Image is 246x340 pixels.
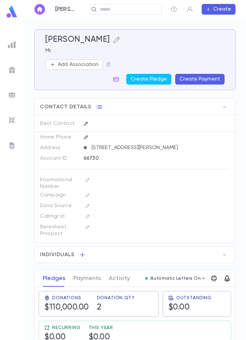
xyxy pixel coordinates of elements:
h5: [PERSON_NAME] [45,35,110,45]
h5: $110,000.00 [44,303,89,312]
img: reports_grey.c525e4749d1bce6a11f5fe2a8de1b229.svg [8,41,16,49]
div: 66730 [84,153,197,163]
img: campaigns_grey.99e729a5f7ee94e3726e6486bddda8f1.svg [8,66,16,74]
img: logo [5,5,19,18]
p: Account ID [40,153,78,164]
h5: 2 [97,303,102,312]
img: home_white.a664292cf8c1dea59945f0da9f25487c.svg [36,7,44,12]
span: Recurring [52,325,81,330]
button: Add Association [45,59,103,70]
img: imports_grey.530a8a0e642e233f2baf0ef88e8c9fcb.svg [8,116,16,124]
span: Individuals [40,252,74,258]
button: Create [202,4,235,15]
p: Campaign [40,190,78,200]
button: Pledges [43,270,65,287]
p: Address [40,142,78,153]
p: Best Contact [40,118,78,129]
h5: $0.00 [168,303,190,312]
button: Payments [73,270,101,287]
img: letters_grey.7941b92b52307dd3b8a917253454ce1c.svg [8,142,16,149]
p: Beresheet Prospect [40,222,78,237]
img: batches_grey.339ca447c9d9533ef1741baa751efc33.svg [8,91,16,99]
span: Donation Qty [97,295,135,301]
button: Automatic Letters On [143,274,209,283]
span: Donations [52,295,81,301]
p: Mr. [45,47,225,54]
button: Create Pledge [126,74,171,85]
p: Add Association [58,61,99,68]
p: Callmgr Id [40,211,78,222]
span: Contact Details [40,104,91,110]
p: Data Source [40,200,78,211]
button: Activity [109,270,130,287]
span: Outstanding [176,295,212,301]
span: [STREET_ADDRESS][PERSON_NAME] [89,144,228,151]
p: [PERSON_NAME] [55,6,78,13]
p: Automatic Letters On [150,276,201,281]
p: International Number [40,175,78,190]
span: This Year [89,325,113,330]
p: Home Phone [40,132,78,142]
button: Create Payment [175,74,225,85]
